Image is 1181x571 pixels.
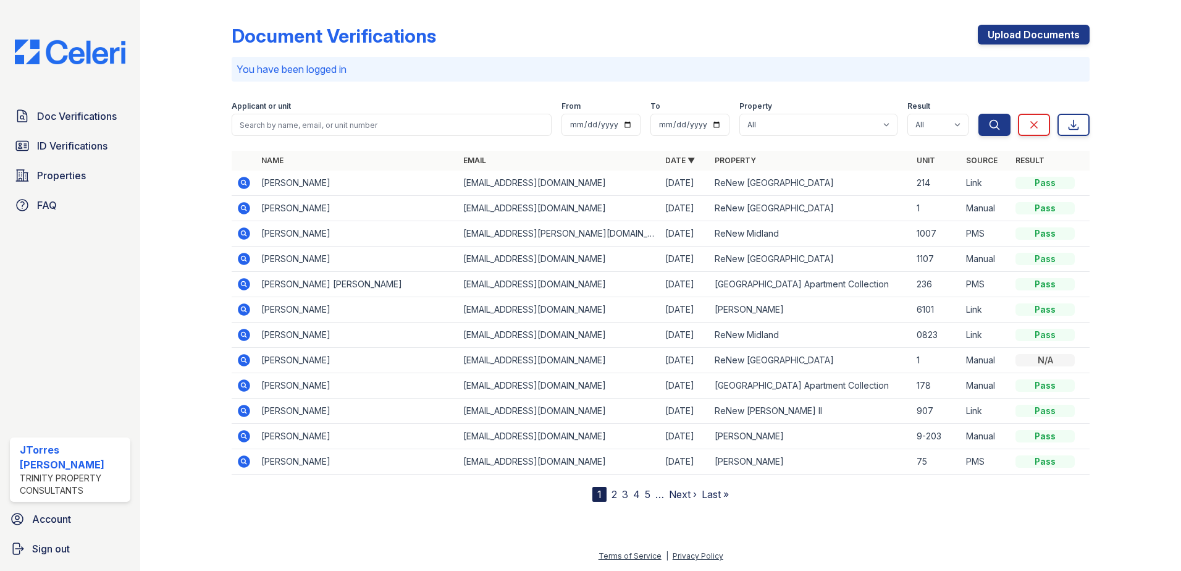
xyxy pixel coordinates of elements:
td: Manual [961,348,1011,373]
td: [PERSON_NAME] [256,221,458,247]
td: Link [961,171,1011,196]
td: [EMAIL_ADDRESS][DOMAIN_NAME] [458,373,660,399]
td: [EMAIL_ADDRESS][DOMAIN_NAME] [458,171,660,196]
td: [PERSON_NAME] [256,424,458,449]
td: [PERSON_NAME] [256,247,458,272]
div: Pass [1015,379,1075,392]
td: Link [961,297,1011,323]
td: 1107 [912,247,961,272]
td: 1 [912,348,961,373]
div: Pass [1015,253,1075,265]
td: [DATE] [660,323,710,348]
td: [PERSON_NAME] [256,196,458,221]
td: Manual [961,196,1011,221]
a: Name [261,156,284,165]
td: [PERSON_NAME] [256,449,458,475]
td: [DATE] [660,348,710,373]
td: [PERSON_NAME] [710,449,912,475]
label: Applicant or unit [232,101,291,111]
td: [PERSON_NAME] [710,297,912,323]
td: ReNew [GEOGRAPHIC_DATA] [710,196,912,221]
td: PMS [961,449,1011,475]
a: 3 [622,488,628,501]
td: [DATE] [660,449,710,475]
a: Source [966,156,998,165]
a: ID Verifications [10,133,130,158]
img: CE_Logo_Blue-a8612792a0a2168367f1c8372b55b34899dd931a85d93a1a3d3e32e68fde9ad4.png [5,40,135,64]
span: Account [32,512,71,527]
td: PMS [961,272,1011,297]
td: 178 [912,373,961,399]
td: [PERSON_NAME] [PERSON_NAME] [256,272,458,297]
td: ReNew Midland [710,221,912,247]
label: To [650,101,660,111]
td: 1007 [912,221,961,247]
a: Account [5,507,135,531]
div: N/A [1015,354,1075,366]
td: [GEOGRAPHIC_DATA] Apartment Collection [710,373,912,399]
p: You have been logged in [237,62,1085,77]
td: [PERSON_NAME] [256,297,458,323]
td: [EMAIL_ADDRESS][DOMAIN_NAME] [458,449,660,475]
a: Terms of Service [599,551,662,560]
a: Last » [702,488,729,501]
td: [DATE] [660,272,710,297]
td: ReNew [GEOGRAPHIC_DATA] [710,171,912,196]
a: Doc Verifications [10,104,130,129]
span: … [655,487,664,502]
td: [DATE] [660,171,710,196]
input: Search by name, email, or unit number [232,114,552,136]
span: Doc Verifications [37,109,117,124]
td: [EMAIL_ADDRESS][PERSON_NAME][DOMAIN_NAME] [458,221,660,247]
td: [EMAIL_ADDRESS][DOMAIN_NAME] [458,424,660,449]
td: [DATE] [660,399,710,424]
td: ReNew [GEOGRAPHIC_DATA] [710,348,912,373]
div: JTorres [PERSON_NAME] [20,442,125,472]
div: Document Verifications [232,25,436,47]
div: | [666,551,668,560]
a: Date ▼ [665,156,695,165]
div: Pass [1015,329,1075,341]
a: Unit [917,156,935,165]
td: [EMAIL_ADDRESS][DOMAIN_NAME] [458,399,660,424]
td: ReNew [PERSON_NAME] II [710,399,912,424]
td: [EMAIL_ADDRESS][DOMAIN_NAME] [458,348,660,373]
td: Manual [961,373,1011,399]
div: Pass [1015,202,1075,214]
div: Pass [1015,303,1075,316]
td: [EMAIL_ADDRESS][DOMAIN_NAME] [458,247,660,272]
td: 9-203 [912,424,961,449]
span: Sign out [32,541,70,556]
td: [PERSON_NAME] [256,399,458,424]
div: Pass [1015,430,1075,442]
span: Properties [37,168,86,183]
div: Pass [1015,455,1075,468]
td: [PERSON_NAME] [256,348,458,373]
td: [GEOGRAPHIC_DATA] Apartment Collection [710,272,912,297]
a: Next › [669,488,697,501]
a: 4 [633,488,640,501]
div: Pass [1015,278,1075,290]
td: [DATE] [660,424,710,449]
td: ReNew [GEOGRAPHIC_DATA] [710,247,912,272]
div: Pass [1015,177,1075,189]
td: 1 [912,196,961,221]
td: [DATE] [660,196,710,221]
td: [PERSON_NAME] [710,424,912,449]
label: Result [907,101,930,111]
td: Link [961,399,1011,424]
td: ReNew Midland [710,323,912,348]
td: [EMAIL_ADDRESS][DOMAIN_NAME] [458,196,660,221]
td: 907 [912,399,961,424]
span: ID Verifications [37,138,107,153]
td: [EMAIL_ADDRESS][DOMAIN_NAME] [458,297,660,323]
td: [PERSON_NAME] [256,373,458,399]
a: 2 [612,488,617,501]
td: 214 [912,171,961,196]
td: Manual [961,247,1011,272]
td: [PERSON_NAME] [256,323,458,348]
div: Pass [1015,227,1075,240]
a: Properties [10,163,130,188]
div: 1 [592,487,607,502]
div: Pass [1015,405,1075,417]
